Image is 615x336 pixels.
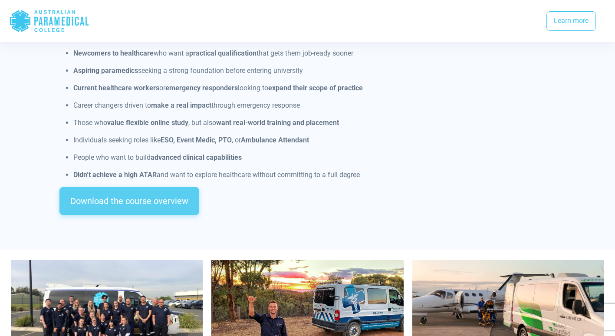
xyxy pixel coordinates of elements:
[73,66,138,75] strong: Aspiring paramedics
[161,136,232,144] strong: ESO, Event Medic, PTO
[73,152,556,163] p: People who want to build
[546,11,596,31] a: Learn more
[216,119,339,127] strong: want real-world training and placement
[73,170,556,180] p: and want to explore healthcare without committing to a full degree
[9,7,89,35] div: Australian Paramedical College
[59,187,199,215] a: Download the course overview
[241,136,309,144] strong: Ambulance Attendant
[73,49,154,57] strong: Newcomers to healthcare
[165,84,238,92] strong: emergency responders
[73,84,159,92] strong: Current healthcare workers
[73,135,556,145] p: Individuals seeking roles like , or
[73,100,556,111] p: Career changers driven to through emergency response
[107,119,188,127] strong: value flexible online study
[73,66,556,76] p: seeking a strong foundation before entering university
[151,153,242,161] strong: advanced clinical capabilities
[73,83,556,93] p: or looking to
[73,48,556,59] p: who want a that gets them job-ready sooner
[268,84,363,92] strong: expand their scope of practice
[73,118,556,128] p: Those who , but also
[151,101,211,109] strong: make a real impact
[73,171,157,179] strong: Didn’t achieve a high ATAR
[189,49,257,57] strong: practical qualification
